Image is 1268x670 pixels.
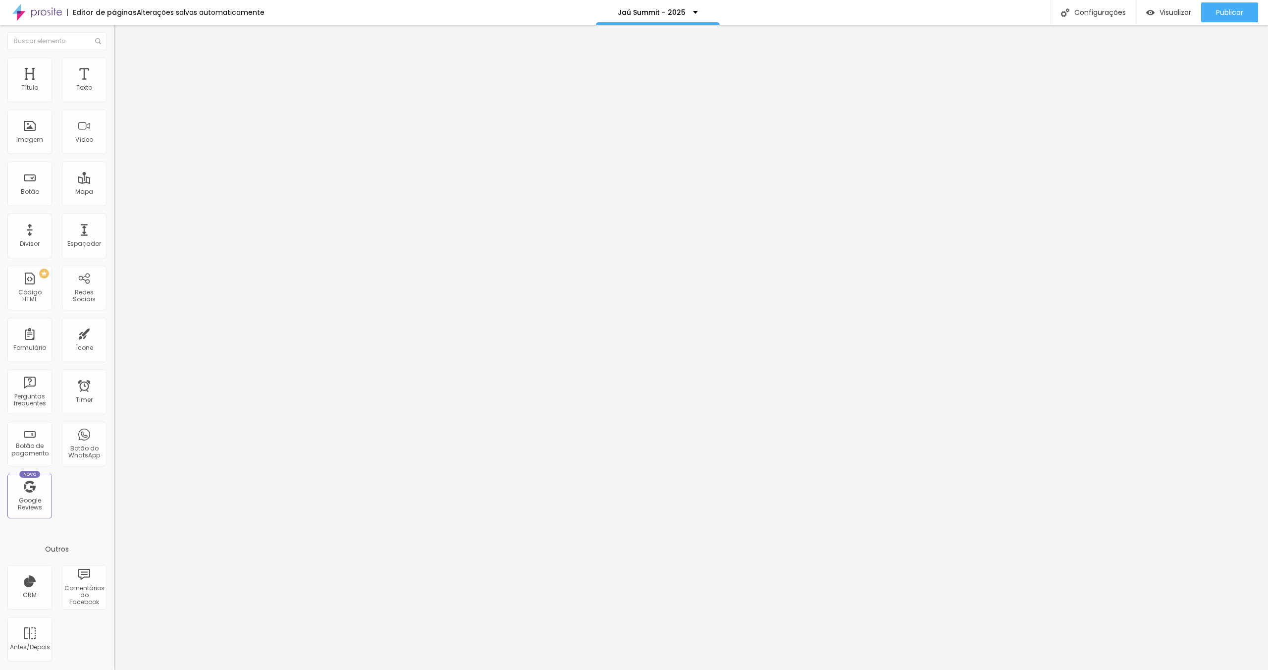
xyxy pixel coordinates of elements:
div: Perguntas frequentes [10,393,49,407]
p: Jaú Summit - 2025 [618,9,686,16]
span: Publicar [1216,8,1243,16]
img: view-1.svg [1146,8,1155,17]
div: Comentários do Facebook [64,585,104,606]
div: Ícone [76,344,93,351]
div: Alterações salvas automaticamente [137,9,264,16]
iframe: Editor [114,25,1268,670]
div: Imagem [16,136,43,143]
div: Redes Sociais [64,289,104,303]
div: Google Reviews [10,497,49,511]
button: Publicar [1201,2,1258,22]
div: Vídeo [75,136,93,143]
div: Título [21,84,38,91]
img: Icone [95,38,101,44]
span: Visualizar [1160,8,1191,16]
div: Antes/Depois [10,644,49,651]
div: Texto [76,84,92,91]
div: Novo [19,471,41,478]
div: Botão de pagamento [10,443,49,457]
img: Icone [1061,8,1069,17]
div: CRM [23,592,37,599]
div: Timer [76,396,93,403]
input: Buscar elemento [7,32,106,50]
button: Visualizar [1136,2,1201,22]
div: Código HTML [10,289,49,303]
div: Divisor [20,240,40,247]
div: Espaçador [67,240,101,247]
div: Editor de páginas [67,9,137,16]
div: Formulário [13,344,46,351]
div: Mapa [75,188,93,195]
div: Botão do WhatsApp [64,445,104,459]
div: Botão [21,188,39,195]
